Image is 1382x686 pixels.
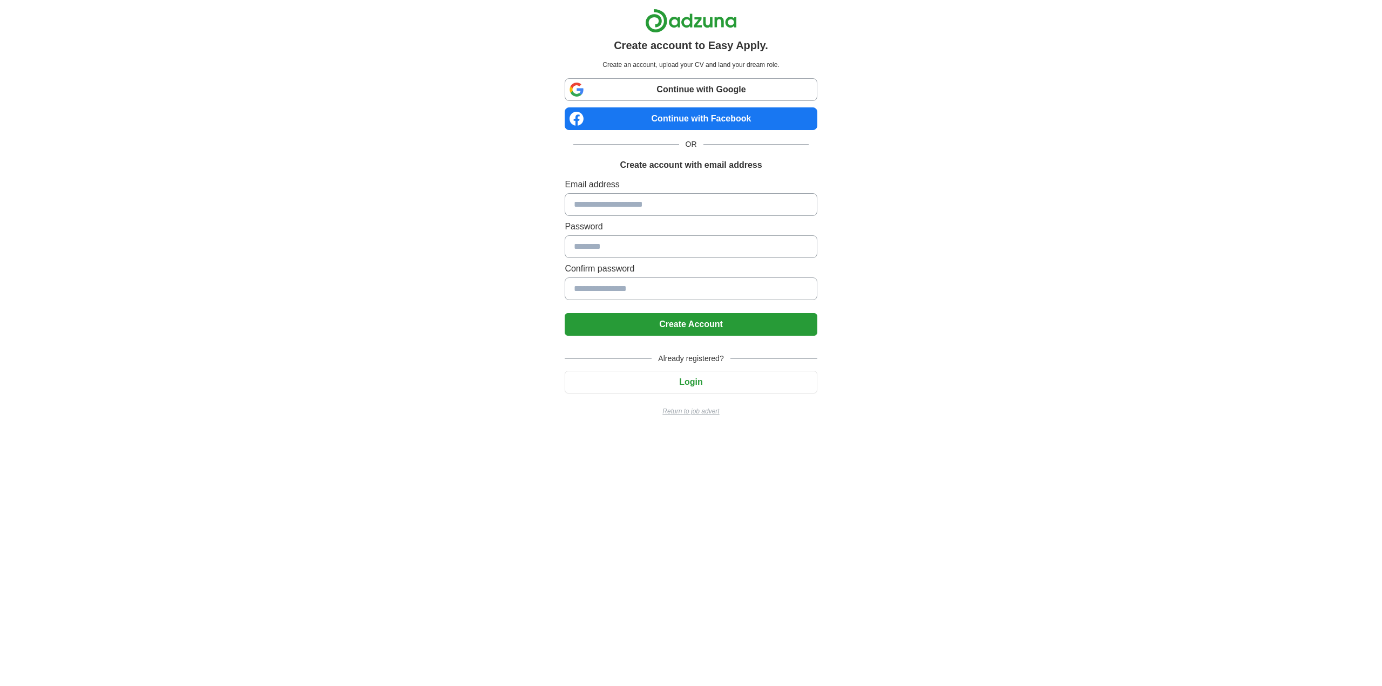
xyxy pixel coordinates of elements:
button: Create Account [565,313,817,336]
label: Confirm password [565,262,817,275]
p: Create an account, upload your CV and land your dream role. [567,60,815,70]
h1: Create account to Easy Apply. [614,37,768,53]
a: Login [565,377,817,386]
img: Adzuna logo [645,9,737,33]
a: Continue with Google [565,78,817,101]
label: Email address [565,178,817,191]
button: Login [565,371,817,393]
a: Continue with Facebook [565,107,817,130]
h1: Create account with email address [620,159,762,172]
a: Return to job advert [565,406,817,416]
span: OR [679,139,703,150]
label: Password [565,220,817,233]
span: Already registered? [652,353,730,364]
